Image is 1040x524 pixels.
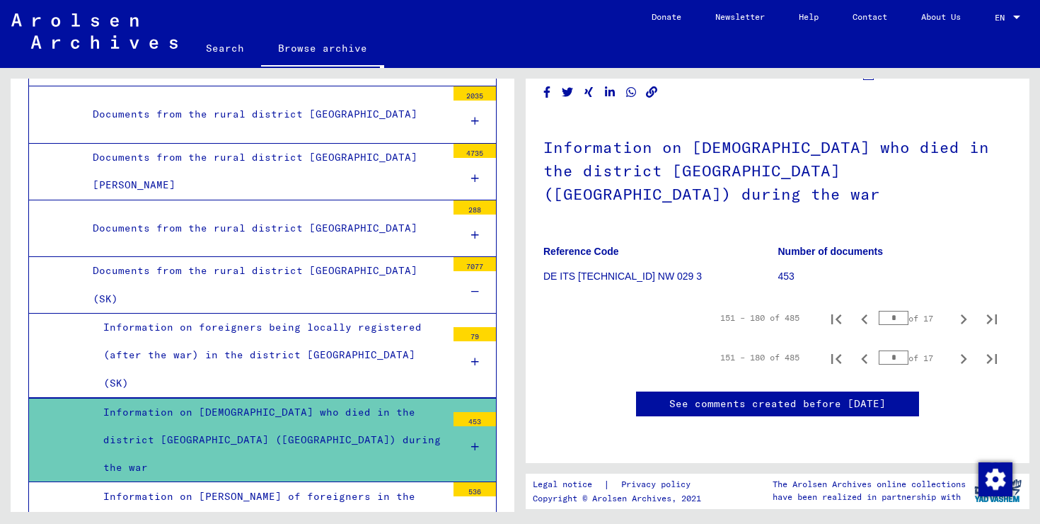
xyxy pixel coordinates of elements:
span: EN [995,13,1010,23]
div: 453 [453,412,496,426]
img: Arolsen_neg.svg [11,13,178,49]
button: Share on WhatsApp [624,84,639,101]
div: Documents from the rural district [GEOGRAPHIC_DATA] [82,215,446,242]
button: Share on Twitter [560,84,575,101]
b: Number of documents [778,246,884,257]
p: The Arolsen Archives online collections [773,478,966,491]
div: Documents from the rural district [GEOGRAPHIC_DATA][PERSON_NAME] [82,144,446,199]
img: yv_logo.png [971,473,1024,508]
p: DE ITS [TECHNICAL_ID] NW 029 3 [543,269,778,284]
button: Last page [978,304,1006,332]
p: 453 [778,269,1012,284]
button: Previous page [850,343,879,372]
a: Privacy policy [610,477,707,492]
div: Information on [DEMOGRAPHIC_DATA] who died in the district [GEOGRAPHIC_DATA] ([GEOGRAPHIC_DATA]) ... [93,399,446,482]
div: 79 [453,327,496,341]
button: Copy link [645,84,659,101]
button: First page [822,343,850,372]
div: of 17 [879,312,949,325]
div: 151 – 180 of 485 [720,351,799,364]
button: Next page [949,343,978,372]
a: See comments created before [DATE] [669,397,886,411]
div: 2035 [453,86,496,101]
b: Reference Code [543,246,619,257]
div: of 17 [879,351,949,365]
div: Information on foreigners being locally registered (after the war) in the district [GEOGRAPHIC_DA... [93,314,446,397]
div: 536 [453,482,496,496]
button: Previous page [850,304,879,332]
button: Last page [978,343,1006,372]
div: Documents from the rural district [GEOGRAPHIC_DATA] [82,101,446,128]
div: 7077 [453,257,496,271]
button: First page [822,304,850,332]
a: Search [189,31,261,65]
h1: Information on [DEMOGRAPHIC_DATA] who died in the district [GEOGRAPHIC_DATA] ([GEOGRAPHIC_DATA]) ... [543,115,1012,224]
button: Next page [949,304,978,332]
button: Share on Facebook [540,84,555,101]
button: Share on LinkedIn [603,84,618,101]
div: 288 [453,200,496,215]
div: Documents from the rural district [GEOGRAPHIC_DATA] (SK) [82,257,446,312]
a: Browse archive [261,31,384,68]
p: have been realized in partnership with [773,491,966,503]
div: 151 – 180 of 485 [720,312,799,324]
a: Legal notice [533,477,603,492]
div: | [533,477,707,492]
p: Copyright © Arolsen Archives, 2021 [533,492,707,505]
img: Change consent [978,462,1012,496]
div: 4735 [453,144,496,158]
button: Share on Xing [582,84,596,101]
